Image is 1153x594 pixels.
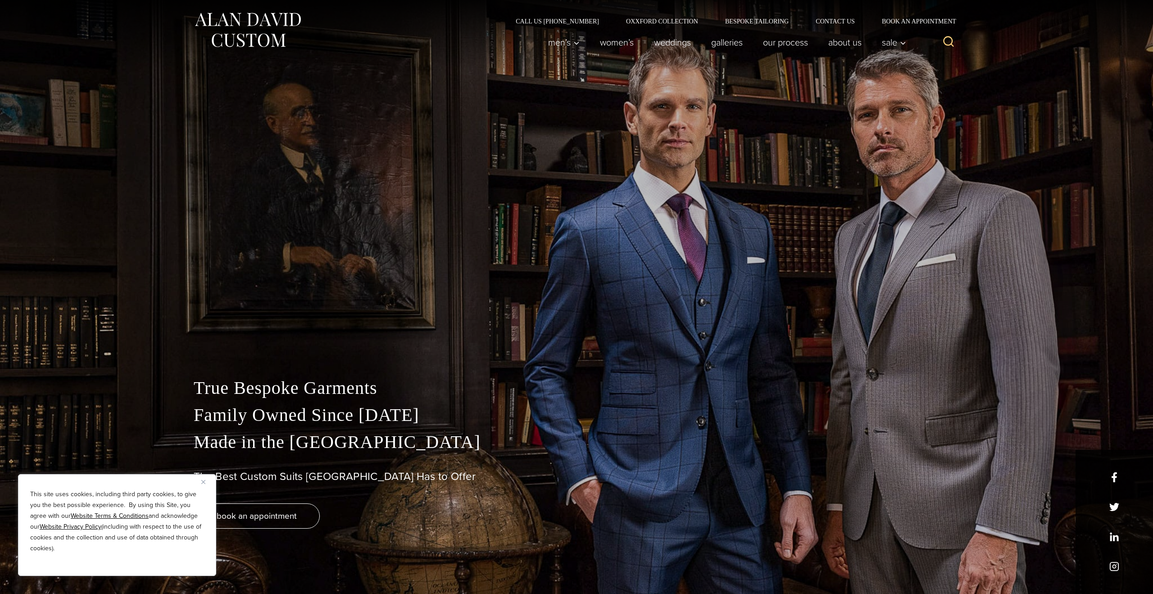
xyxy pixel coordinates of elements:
img: Close [201,480,205,484]
a: Call Us [PHONE_NUMBER] [502,18,613,24]
a: weddings [644,33,701,51]
a: facebook [1109,472,1119,482]
a: Bespoke Tailoring [712,18,802,24]
a: Contact Us [802,18,868,24]
a: book an appointment [194,503,320,529]
img: Alan David Custom [194,10,302,50]
a: Website Terms & Conditions [71,511,149,521]
a: Galleries [701,33,753,51]
a: x/twitter [1109,502,1119,512]
a: Oxxford Collection [613,18,712,24]
h1: The Best Custom Suits [GEOGRAPHIC_DATA] Has to Offer [194,470,959,483]
a: Book an Appointment [868,18,959,24]
a: linkedin [1109,532,1119,542]
button: View Search Form [938,32,959,53]
button: Close [201,476,212,487]
span: Sale [882,38,906,47]
nav: Primary Navigation [538,33,911,51]
span: book an appointment [217,509,297,522]
a: About Us [818,33,872,51]
p: True Bespoke Garments Family Owned Since [DATE] Made in the [GEOGRAPHIC_DATA] [194,375,959,456]
a: Website Privacy Policy [40,522,101,531]
nav: Secondary Navigation [502,18,959,24]
span: Men’s [548,38,580,47]
a: Women’s [590,33,644,51]
a: instagram [1109,562,1119,571]
p: This site uses cookies, including third party cookies, to give you the best possible experience. ... [30,489,204,554]
a: Our Process [753,33,818,51]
